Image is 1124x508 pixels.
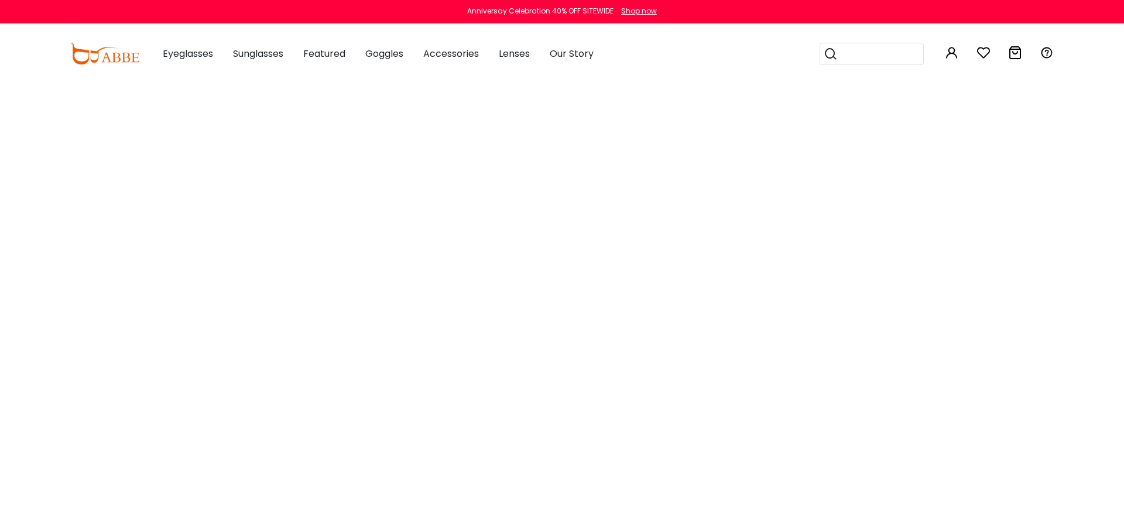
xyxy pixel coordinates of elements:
span: Goggles [365,47,403,60]
div: Shop now [621,6,657,16]
span: Our Story [550,47,594,60]
span: Eyeglasses [163,47,213,60]
span: Sunglasses [233,47,283,60]
span: Lenses [499,47,530,60]
a: Shop now [615,6,657,16]
span: Featured [303,47,345,60]
div: Anniversay Celebration 40% OFF SITEWIDE [467,6,614,16]
span: Accessories [423,47,479,60]
img: abbeglasses.com [70,43,139,64]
